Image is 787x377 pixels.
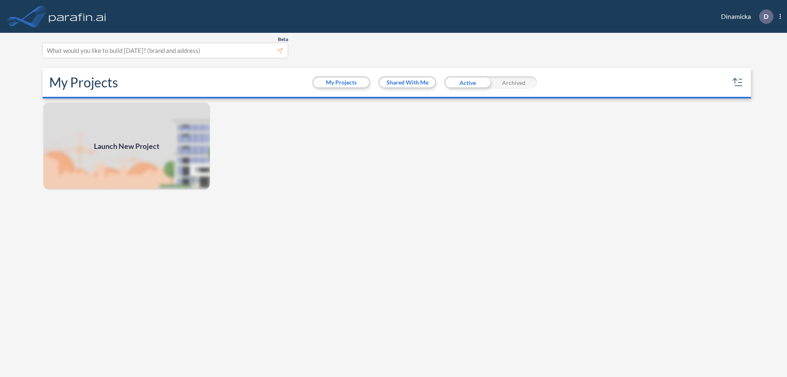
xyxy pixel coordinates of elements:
[43,102,211,190] img: add
[49,75,118,90] h2: My Projects
[380,78,435,87] button: Shared With Me
[278,36,288,43] span: Beta
[709,9,781,24] div: Dinamicka
[444,76,491,89] div: Active
[491,76,537,89] div: Archived
[94,141,159,152] span: Launch New Project
[47,8,108,25] img: logo
[764,13,769,20] p: D
[314,78,369,87] button: My Projects
[731,76,744,89] button: sort
[43,102,211,190] a: Launch New Project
